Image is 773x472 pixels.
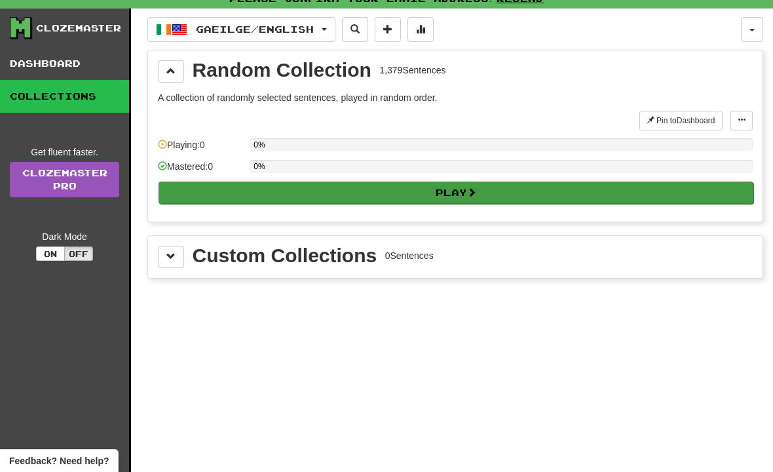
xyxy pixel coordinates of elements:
button: Add sentence to collection [375,17,401,42]
span: Open feedback widget [9,454,109,467]
button: Search sentences [342,17,368,42]
button: Off [64,246,93,261]
div: Custom Collections [193,246,377,265]
button: On [36,246,65,261]
a: ClozemasterPro [10,162,119,197]
span: Gaeilge / English [196,24,314,35]
div: Dark Mode [10,230,119,243]
div: Playing: 0 [158,138,243,160]
button: More stats [407,17,434,42]
div: Get fluent faster. [10,146,119,159]
button: Pin toDashboard [639,111,723,130]
div: 0 Sentences [385,249,434,262]
div: Random Collection [193,60,371,80]
p: A collection of randomly selected sentences, played in random order. [158,91,753,104]
button: Gaeilge/English [147,17,335,42]
div: 1,379 Sentences [379,64,445,77]
div: Clozemaster [36,22,121,35]
button: Play [159,182,753,204]
div: Mastered: 0 [158,160,243,182]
